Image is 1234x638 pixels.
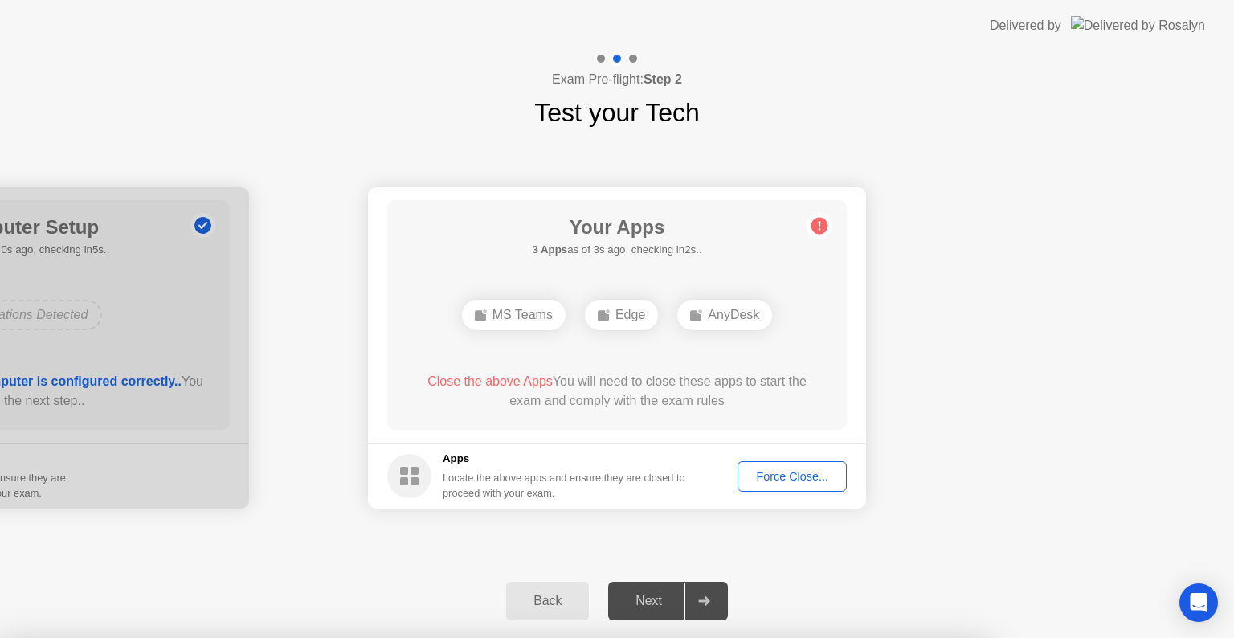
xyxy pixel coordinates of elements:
[677,300,772,330] div: AnyDesk
[532,243,567,256] b: 3 Apps
[443,451,686,467] h5: Apps
[1071,16,1205,35] img: Delivered by Rosalyn
[1179,583,1218,622] div: Open Intercom Messenger
[990,16,1061,35] div: Delivered by
[534,93,700,132] h1: Test your Tech
[443,470,686,501] div: Locate the above apps and ensure they are closed to proceed with your exam.
[552,70,682,89] h4: Exam Pre-flight:
[644,72,682,86] b: Step 2
[462,300,566,330] div: MS Teams
[532,213,701,242] h1: Your Apps
[743,470,841,483] div: Force Close...
[411,372,824,411] div: You will need to close these apps to start the exam and comply with the exam rules
[585,300,658,330] div: Edge
[511,594,584,608] div: Back
[613,594,684,608] div: Next
[532,242,701,258] h5: as of 3s ago, checking in2s..
[427,374,553,388] span: Close the above Apps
